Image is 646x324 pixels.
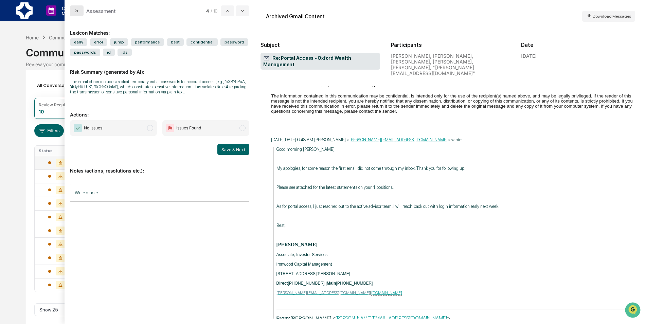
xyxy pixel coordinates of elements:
[14,98,43,105] span: Data Lookup
[26,41,620,59] div: Communications Archive
[47,83,87,95] a: 🗄️Attestations
[68,115,82,120] span: Pylon
[276,223,641,228] p: Best,
[84,125,102,131] span: No Issues
[166,124,174,132] img: Flag
[131,38,164,46] span: performance
[26,61,620,67] div: Review your communication records across channels
[391,42,510,48] h2: Participants
[276,242,318,247] span: [PERSON_NAME]
[217,144,249,155] button: Save & Next
[176,125,201,131] span: Issues Found
[118,49,132,56] span: ids
[103,49,115,56] span: id
[90,38,107,46] span: error
[582,11,635,22] button: Download Messages
[167,38,184,46] span: best
[624,302,643,320] iframe: Open customer support
[276,185,641,190] p: Please see attached for the latest statements on your 4 positions.
[70,61,249,75] p: Risk Summary (generated by AI):
[7,86,12,92] div: 🖐️
[7,52,19,64] img: 1746055101610-c473b297-6a78-478c-a979-82029cc54cd1
[276,271,350,276] span: [STREET_ADDRESS][PERSON_NAME]
[271,93,633,114] span: The information contained in this communication may be confidential, is intended only for the use...
[4,96,46,108] a: 🔎Data Lookup
[49,35,104,40] div: Communications Archive
[521,53,537,59] div: [DATE]
[276,204,641,209] p: As for portal access, I just reached out to the active advisor team. I will reach back out with l...
[86,8,116,14] div: Assessment
[276,281,288,286] span: Direct
[261,42,380,48] h2: Subject
[70,22,249,36] div: Lexicon Matches:
[35,146,79,156] th: Status
[56,86,84,92] span: Attestations
[276,166,641,171] p: My apologies, for some reason the first email did not come through my inbox. Thank you for follow...
[70,160,249,174] p: Notes (actions, resolutions etc.):
[16,2,33,19] img: logo
[371,290,402,295] a: [DOMAIN_NAME]
[288,281,373,286] span: [PHONE_NUMBER] | [PHONE_NUMBER]
[276,252,328,257] span: Associate, Investor Services
[4,83,47,95] a: 🖐️Preclearance
[391,53,510,76] div: [PERSON_NAME], [PERSON_NAME], [PERSON_NAME], [PERSON_NAME], [PERSON_NAME], "[PERSON_NAME][EMAIL_A...
[349,137,448,142] a: [PERSON_NAME][EMAIL_ADDRESS][DOMAIN_NAME]
[34,124,64,137] button: Filters
[271,137,641,142] p: [DATE][DATE] 6:48 AM [PERSON_NAME] < > wrote:
[271,82,387,87] span: Associate Financial Analyst | Oxford Wealth Management
[336,315,447,321] a: [PERSON_NAME][EMAIL_ADDRESS][DOMAIN_NAME]
[276,262,332,267] span: Ironwood Capital Management
[521,42,641,48] h2: Date
[593,14,631,19] span: Download Messages
[70,79,249,94] div: The email chain includes explicit temporary initial passwords for account access (e.g., 'oX8?5PuA...
[70,38,87,46] span: early
[23,52,111,59] div: Start new chat
[49,86,55,92] div: 🗄️
[276,290,402,295] span: |
[206,8,209,14] span: 4
[70,104,249,118] p: Actions:
[110,38,128,46] span: jump
[56,11,91,16] p: Manage Tasks
[186,38,218,46] span: confidential
[48,115,82,120] a: Powered byPylon
[39,109,44,114] div: 10
[34,80,86,91] div: All Conversations
[70,49,100,56] span: passwords
[74,124,82,132] img: Checkmark
[276,147,641,152] p: Good morning [PERSON_NAME],
[7,99,12,105] div: 🔎
[26,35,39,40] div: Home
[39,102,71,107] div: Review Required
[7,14,124,25] p: How can we help?
[115,54,124,62] button: Start new chat
[220,38,248,46] span: password
[327,281,336,286] b: Main
[276,316,291,321] span: From:
[14,86,44,92] span: Preclearance
[266,13,325,20] div: Archived Gmail Content
[276,290,370,295] a: [PERSON_NAME][EMAIL_ADDRESS][DOMAIN_NAME]
[23,59,86,64] div: We're available if you need us!
[263,55,377,68] span: Re: Portal Access - Oxford Wealth Management
[56,5,91,11] p: Calendar
[211,8,219,14] span: / 10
